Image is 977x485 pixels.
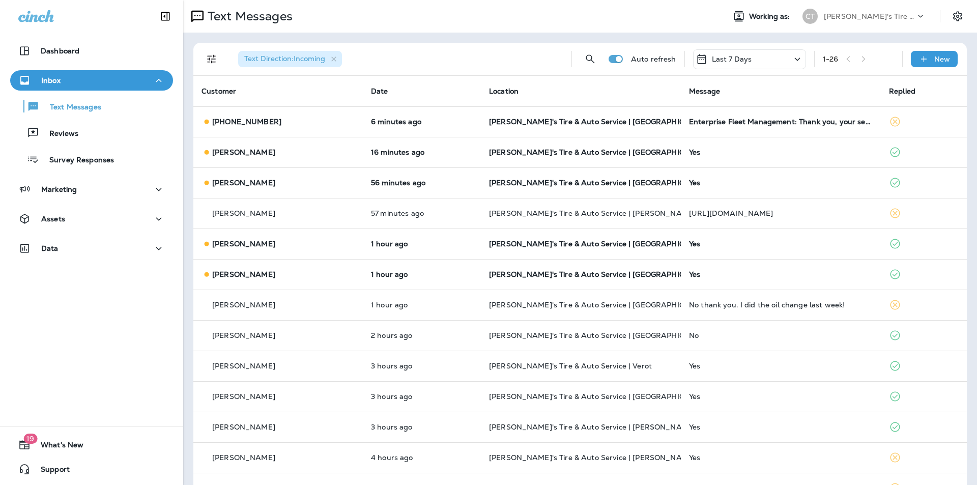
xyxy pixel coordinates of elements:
[10,238,173,259] button: Data
[689,179,873,187] div: Yes
[41,76,61,84] p: Inbox
[212,423,275,431] p: [PERSON_NAME]
[41,185,77,193] p: Marketing
[39,129,78,139] p: Reviews
[689,301,873,309] div: No thank you. I did the oil change last week!
[689,392,873,401] div: Yes
[489,422,696,432] span: [PERSON_NAME]'s Tire & Auto Service | [PERSON_NAME]
[212,362,275,370] p: [PERSON_NAME]
[212,118,281,126] p: [PHONE_NUMBER]
[212,392,275,401] p: [PERSON_NAME]
[489,209,696,218] span: [PERSON_NAME]'s Tire & Auto Service | [PERSON_NAME]
[689,87,720,96] span: Message
[371,209,473,217] p: Aug 21, 2025 03:19 PM
[580,49,600,69] button: Search Messages
[489,361,652,370] span: [PERSON_NAME]'s Tire & Auto Service | Verot
[689,270,873,278] div: Yes
[689,423,873,431] div: Yes
[712,55,752,63] p: Last 7 Days
[371,87,388,96] span: Date
[489,87,519,96] span: Location
[371,240,473,248] p: Aug 21, 2025 02:56 PM
[212,179,275,187] p: [PERSON_NAME]
[889,87,915,96] span: Replied
[689,240,873,248] div: Yes
[489,117,712,126] span: [PERSON_NAME]'s Tire & Auto Service | [GEOGRAPHIC_DATA]
[244,54,325,63] span: Text Direction : Incoming
[489,239,712,248] span: [PERSON_NAME]'s Tire & Auto Service | [GEOGRAPHIC_DATA]
[202,87,236,96] span: Customer
[204,9,293,24] p: Text Messages
[689,118,873,126] div: Enterprise Fleet Management: Thank you, your service is scheduled for 08/22/25 between 7:00 and 9...
[371,423,473,431] p: Aug 21, 2025 12:46 PM
[212,240,275,248] p: [PERSON_NAME]
[39,156,114,165] p: Survey Responses
[10,70,173,91] button: Inbox
[31,441,83,453] span: What's New
[371,118,473,126] p: Aug 21, 2025 04:09 PM
[202,49,222,69] button: Filters
[371,179,473,187] p: Aug 21, 2025 03:19 PM
[10,96,173,117] button: Text Messages
[151,6,180,26] button: Collapse Sidebar
[371,331,473,339] p: Aug 21, 2025 01:20 PM
[371,301,473,309] p: Aug 21, 2025 02:16 PM
[10,435,173,455] button: 19What's New
[371,453,473,462] p: Aug 21, 2025 11:26 AM
[31,465,70,477] span: Support
[934,55,950,63] p: New
[489,331,775,340] span: [PERSON_NAME]'s Tire & Auto Service | [GEOGRAPHIC_DATA][PERSON_NAME]
[40,103,101,112] p: Text Messages
[371,148,473,156] p: Aug 21, 2025 03:59 PM
[10,209,173,229] button: Assets
[689,362,873,370] div: Yes
[823,55,839,63] div: 1 - 26
[10,122,173,144] button: Reviews
[631,55,676,63] p: Auto refresh
[689,148,873,156] div: Yes
[749,12,792,21] span: Working as:
[23,434,37,444] span: 19
[949,7,967,25] button: Settings
[212,331,275,339] p: [PERSON_NAME]
[10,459,173,479] button: Support
[489,148,712,157] span: [PERSON_NAME]'s Tire & Auto Service | [GEOGRAPHIC_DATA]
[212,209,275,217] p: [PERSON_NAME]
[212,301,275,309] p: [PERSON_NAME]
[824,12,915,20] p: [PERSON_NAME]'s Tire & Auto
[489,270,775,279] span: [PERSON_NAME]'s Tire & Auto Service | [GEOGRAPHIC_DATA][PERSON_NAME]
[41,47,79,55] p: Dashboard
[489,392,712,401] span: [PERSON_NAME]'s Tire & Auto Service | [GEOGRAPHIC_DATA]
[802,9,818,24] div: CT
[238,51,342,67] div: Text Direction:Incoming
[371,270,473,278] p: Aug 21, 2025 02:46 PM
[689,331,873,339] div: No
[212,453,275,462] p: [PERSON_NAME]
[10,41,173,61] button: Dashboard
[689,453,873,462] div: Yes
[212,148,275,156] p: [PERSON_NAME]
[41,244,59,252] p: Data
[689,209,873,217] div: https://youtube.com/shorts/3d_l59U7ryA?si=HEORc-qZf1m91Mnc
[10,149,173,170] button: Survey Responses
[371,392,473,401] p: Aug 21, 2025 12:52 PM
[489,453,696,462] span: [PERSON_NAME]'s Tire & Auto Service | [PERSON_NAME]
[212,270,275,278] p: [PERSON_NAME]
[41,215,65,223] p: Assets
[489,300,775,309] span: [PERSON_NAME]'s Tire & Auto Service | [GEOGRAPHIC_DATA][PERSON_NAME]
[10,179,173,199] button: Marketing
[371,362,473,370] p: Aug 21, 2025 01:11 PM
[489,178,775,187] span: [PERSON_NAME]'s Tire & Auto Service | [GEOGRAPHIC_DATA][PERSON_NAME]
